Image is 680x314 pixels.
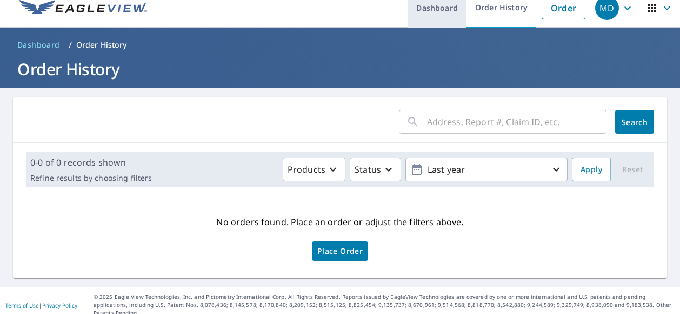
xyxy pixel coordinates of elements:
li: / [69,38,72,51]
span: Place Order [317,248,363,254]
p: No orders found. Place an order or adjust the filters above. [216,213,463,231]
button: Apply [572,158,611,181]
button: Last year [405,158,568,181]
a: Place Order [312,241,368,261]
h1: Order History [13,58,667,80]
nav: breadcrumb [13,36,667,54]
p: Products [288,163,325,176]
button: Status [350,158,401,181]
p: | [5,302,77,309]
a: Terms of Use [5,302,39,309]
button: Products [283,158,345,181]
span: Search [624,117,645,127]
input: Address, Report #, Claim ID, etc. [427,107,606,137]
p: Refine results by choosing filters [30,173,152,183]
p: Last year [423,160,550,179]
button: Search [615,110,654,134]
p: 0-0 of 0 records shown [30,156,152,169]
span: Apply [581,163,602,176]
p: Order History [76,40,127,50]
a: Privacy Policy [42,302,77,309]
a: Dashboard [13,36,64,54]
span: Dashboard [17,40,60,50]
p: Status [355,163,381,176]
